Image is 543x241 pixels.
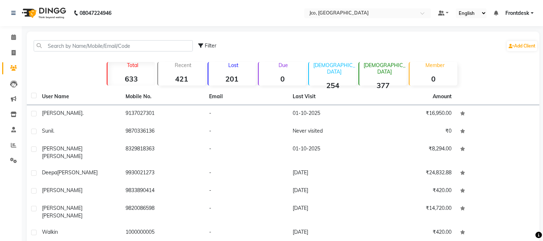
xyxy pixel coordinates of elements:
span: [PERSON_NAME] [42,153,82,159]
p: [DEMOGRAPHIC_DATA] [312,62,356,75]
th: Amount [428,88,456,105]
td: - [205,200,288,224]
td: - [205,165,288,182]
td: ₹420.00 [372,182,456,200]
th: Last Visit [288,88,372,105]
td: ₹0 [372,123,456,141]
th: Mobile No. [121,88,205,105]
strong: 377 [359,81,407,90]
p: Recent [161,62,205,68]
td: 9833890414 [121,182,205,200]
span: Sunil [42,128,53,134]
td: - [205,141,288,165]
span: Filter [205,42,216,49]
strong: 201 [208,74,256,83]
td: - [205,123,288,141]
p: Lost [211,62,256,68]
td: 8329818363 [121,141,205,165]
strong: 633 [107,74,155,83]
strong: 254 [309,81,356,90]
td: - [205,182,288,200]
td: 9137027301 [121,105,205,123]
span: [PERSON_NAME] [57,169,98,176]
span: [PERSON_NAME] [42,212,82,219]
td: ₹8,294.00 [372,141,456,165]
td: 9820086598 [121,200,205,224]
span: Deepa [42,169,57,176]
span: [PERSON_NAME] [42,145,82,152]
td: 9870336136 [121,123,205,141]
span: [PERSON_NAME] [42,110,82,116]
span: [PERSON_NAME] [42,187,82,194]
p: Due [260,62,306,68]
strong: 421 [158,74,205,83]
td: - [205,105,288,123]
p: [DEMOGRAPHIC_DATA] [362,62,407,75]
a: Add Client [507,41,537,51]
span: . [53,128,54,134]
td: [DATE] [288,182,372,200]
td: 01-10-2025 [288,105,372,123]
td: Never visited [288,123,372,141]
span: [PERSON_NAME] [42,205,82,211]
span: . [82,110,84,116]
strong: 0 [410,74,457,83]
th: Email [205,88,288,105]
td: 9930021273 [121,165,205,182]
td: ₹16,950.00 [372,105,456,123]
span: Walkin [42,229,58,235]
strong: 0 [259,74,306,83]
img: logo [18,3,68,23]
th: User Name [38,88,121,105]
td: ₹14,720.00 [372,200,456,224]
input: Search by Name/Mobile/Email/Code [34,40,193,51]
td: [DATE] [288,200,372,224]
p: Member [412,62,457,68]
p: Total [110,62,155,68]
b: 08047224946 [80,3,111,23]
td: 01-10-2025 [288,141,372,165]
td: ₹24,832.88 [372,165,456,182]
span: Frontdesk [505,9,529,17]
td: [DATE] [288,165,372,182]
